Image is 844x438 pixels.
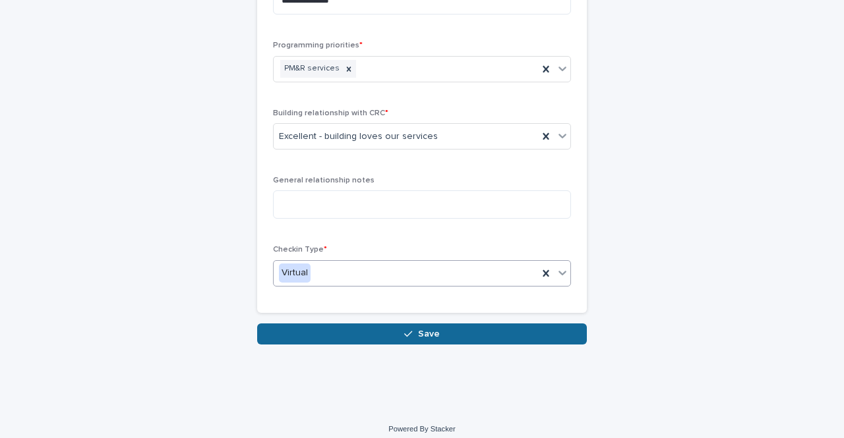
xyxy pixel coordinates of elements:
[279,130,438,144] span: Excellent - building loves our services
[257,323,587,344] button: Save
[279,263,311,283] div: Virtual
[273,246,327,254] span: Checkin Type
[273,109,388,117] span: Building relationship with CRC
[388,425,455,433] a: Powered By Stacker
[280,60,342,78] div: PM&R services
[418,329,440,339] span: Save
[273,177,375,184] span: General relationship notes
[273,41,363,49] span: Programming priorities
